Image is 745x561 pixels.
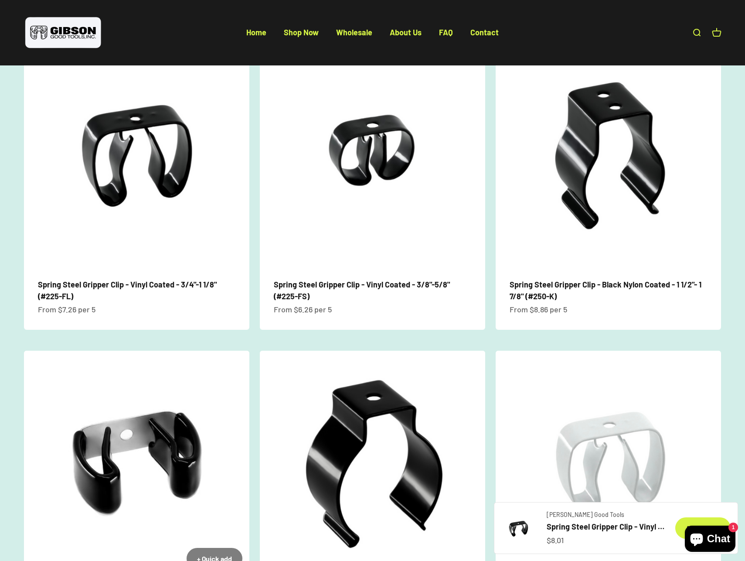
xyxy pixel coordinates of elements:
[390,27,422,37] a: About Us
[675,517,731,539] button: Add to cart
[682,526,738,554] inbox-online-store-chat: Shopify online store chat
[284,27,319,37] a: Shop Now
[38,280,217,301] a: Spring Steel Gripper Clip - Vinyl Coated - 3/4"-1 1/8" (#225-FL)
[274,303,332,316] sale-price: From $6.26 per 5
[686,523,720,534] div: Add to cart
[510,280,701,301] a: Spring Steel Gripper Clip - Black Nylon Coated - 1 1/2"- 1 7/8" (#250-K)
[38,303,95,316] sale-price: From $7.26 per 5
[547,510,665,520] a: [PERSON_NAME] Good Tools
[439,27,453,37] a: FAQ
[336,27,372,37] a: Wholesale
[246,27,266,37] a: Home
[547,520,665,533] a: Spring Steel Gripper Clip - Vinyl Coated- 1"-1 3/8" (#225-FXL)
[501,510,536,545] img: Gripper clip, made & shipped from the USA!
[547,534,564,547] sale-price: $8.01
[470,27,499,37] a: Contact
[274,280,450,301] a: Spring Steel Gripper Clip - Vinyl Coated - 3/8"-5/8" (#225-FS)
[510,303,567,316] sale-price: From $8.86 per 5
